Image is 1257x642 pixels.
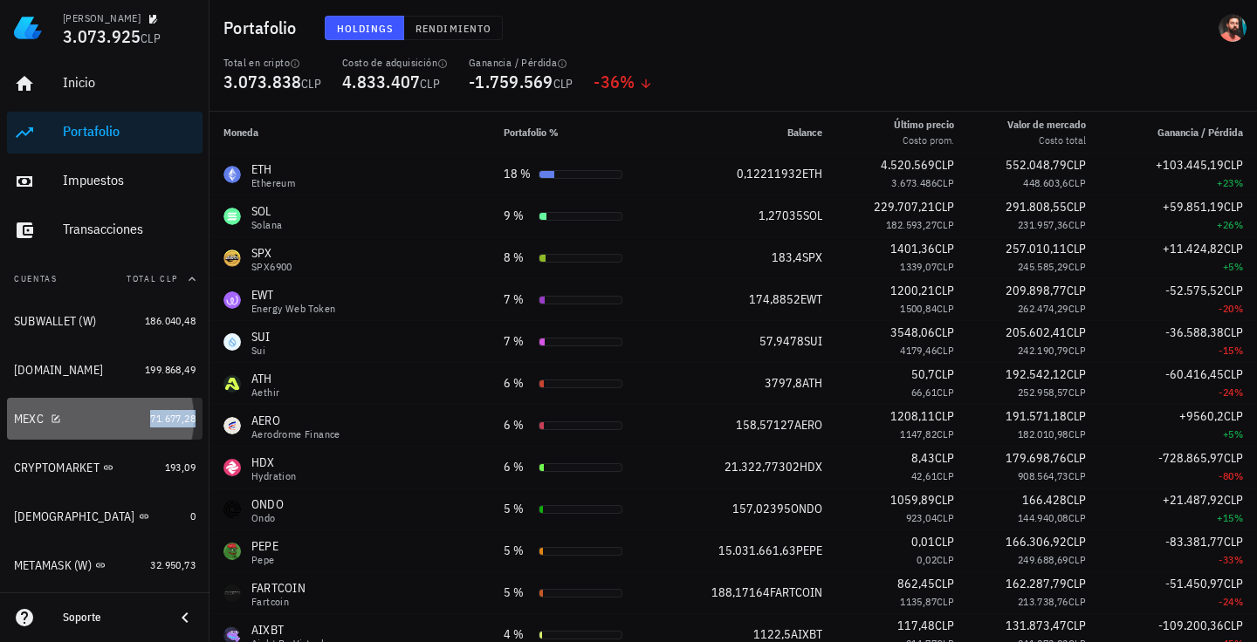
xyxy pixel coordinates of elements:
div: Transacciones [63,221,196,237]
span: 448.603,6 [1023,176,1068,189]
span: +9560,2 [1179,408,1224,424]
span: % [1234,260,1243,273]
span: CLP [1067,408,1086,424]
span: CLP [1068,511,1086,524]
span: CLP [553,76,574,92]
div: -24 [1114,384,1243,401]
button: Rendimiento [404,16,503,40]
div: 8 % [504,249,532,267]
span: % [1234,344,1243,357]
div: AIXBT [251,621,329,639]
span: 192.542,12 [1006,366,1067,382]
span: CLP [301,76,321,92]
span: CLP [1068,553,1086,566]
span: 0,01 [911,534,935,550]
div: -36 [594,73,652,91]
div: Último precio [894,117,954,133]
span: CLP [1068,595,1086,608]
span: -728.865,97 [1158,450,1224,466]
div: FARTCOIN-icon [223,584,241,602]
div: MEXC [14,412,44,427]
span: ATH [802,375,822,391]
span: CLP [141,31,161,46]
span: 144.940,08 [1018,511,1068,524]
span: HDX [800,459,822,475]
a: SUBWALLET (W) 186.040,48 [7,300,203,342]
button: Holdings [325,16,405,40]
span: -51.450,97 [1165,576,1224,591]
span: CLP [1067,199,1086,215]
div: Energy Web Token [251,304,335,314]
div: 6 % [504,458,532,476]
div: EWT-icon [223,291,241,309]
span: CLP [1068,344,1086,357]
span: % [1234,469,1243,482]
div: Costo total [1007,133,1086,148]
span: +11.424,82 [1163,241,1224,256]
div: 5 % [504,500,532,518]
div: ONDO [251,495,284,513]
span: 252.958,57 [1018,386,1068,399]
span: -109.200,36 [1158,618,1224,633]
div: CRYPTOMARKET [14,461,100,475]
div: -15 [1114,342,1243,359]
span: 1208,11 [890,408,935,424]
span: CLP [935,534,954,550]
span: % [1234,553,1243,566]
a: METAMASK (W) 32.950,73 [7,544,203,586]
div: Costo de adquisición [342,56,448,70]
span: 15.031.661,63 [718,543,796,558]
span: Rendimiento [415,22,491,35]
span: SOL [803,208,822,223]
span: 1059,89 [890,492,935,508]
div: Inicio [63,74,196,91]
span: 291.808,55 [1006,199,1067,215]
span: CLP [1068,218,1086,231]
span: 166.428 [1022,492,1067,508]
div: AERO [251,412,340,429]
div: 18 % [504,165,532,183]
span: 193,09 [165,461,196,474]
span: 183,4 [772,249,802,265]
div: SUI [251,328,271,345]
span: CLP [420,76,440,92]
button: CuentasTotal CLP [7,258,203,300]
div: SPX6900 [251,262,292,272]
div: SPX-icon [223,249,241,267]
div: Aerodrome Finance [251,429,340,440]
span: CLP [935,241,954,256]
span: CLP [1068,176,1086,189]
span: 166.306,92 [1006,534,1067,550]
div: METAMASK (W) [14,558,92,573]
div: FARTCOIN [251,579,306,597]
span: % [1234,511,1243,524]
span: CLP [1224,534,1243,550]
div: [DEMOGRAPHIC_DATA] [14,509,135,524]
span: CLP [1068,386,1086,399]
span: 1500,84 [900,302,937,315]
span: 3.073.925 [63,24,141,48]
span: CLP [1224,618,1243,633]
th: Balance: Sin ordenar. Pulse para ordenar de forma ascendente. [668,112,836,154]
span: 1339,07 [900,260,937,273]
span: CLP [1224,283,1243,298]
span: CLP [935,199,954,215]
span: CLP [937,344,954,357]
span: 4179,46 [900,344,937,357]
div: Costo prom. [894,133,954,148]
div: HDX-icon [223,459,241,476]
span: 249.688,69 [1018,553,1068,566]
span: CLP [1068,260,1086,273]
span: CLP [935,324,954,340]
span: CLP [935,576,954,591]
a: [DEMOGRAPHIC_DATA] 0 [7,495,203,537]
span: 66,61 [911,386,937,399]
span: 213.738,76 [1018,595,1068,608]
span: CLP [1224,241,1243,256]
span: 923,04 [906,511,937,524]
div: 6 % [504,416,532,434]
th: Portafolio %: Sin ordenar. Pulse para ordenar de forma ascendente. [490,112,668,154]
span: CLP [935,408,954,424]
div: -80 [1114,468,1243,485]
div: [DOMAIN_NAME] [14,363,103,378]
